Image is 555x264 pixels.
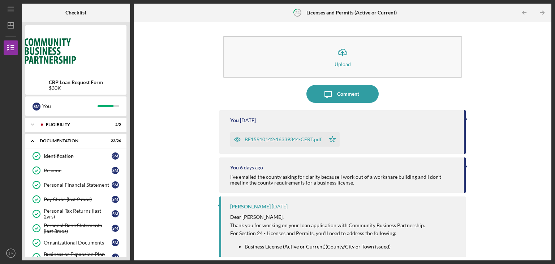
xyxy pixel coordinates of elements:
button: BE15910142-16339344-CERT.pdf [230,132,340,147]
div: S M [112,225,119,232]
tspan: 24 [295,10,300,15]
b: CBP Loan Request Form [49,79,103,85]
div: S M [112,210,119,217]
p: Note: you should have a business license from your County. [230,256,459,264]
div: Upload [335,61,351,67]
div: I've emailed the county asking for clarity because I work out of a workshare building and I don't... [230,174,457,186]
a: Personal Tax Returns (last 2yrs)SM [29,207,123,221]
a: Personal Bank Statements (last 3mos)SM [29,221,123,235]
div: $30K [49,85,103,91]
div: BE15910142-16339344-CERT.pdf [245,137,322,142]
div: [PERSON_NAME] [230,204,271,209]
div: S M [112,152,119,160]
div: Documentation [40,139,103,143]
button: Comment [306,85,379,103]
b: Licenses and Permits (Active or Current) [306,10,397,16]
div: S M [33,103,40,111]
img: Product logo [25,29,126,72]
b: Checklist [65,10,86,16]
div: Business or Expansion Plan (current) [44,251,112,263]
div: S M [112,254,119,261]
time: 2025-08-13 22:05 [240,117,256,123]
div: 22 / 26 [108,139,121,143]
div: Organizational Documents [44,240,112,246]
div: Personal Financial Statement [44,182,112,188]
div: Comment [337,85,359,103]
div: S M [112,239,119,246]
div: You [42,100,98,112]
time: 2025-08-12 02:09 [240,165,263,170]
p: For Section 24 - Licenses and Permits, you'll need to address the following: [230,229,459,237]
div: 5 / 5 [108,122,121,127]
a: Personal Financial StatementSM [29,178,123,192]
a: IdentificationSM [29,149,123,163]
button: Upload [223,36,462,78]
div: You [230,117,239,123]
div: You [230,165,239,170]
div: Personal Tax Returns (last 2yrs) [44,208,112,220]
time: 2025-08-08 20:36 [272,204,288,209]
button: SM [4,246,18,260]
div: Personal Bank Statements (last 3mos) [44,222,112,234]
p: Thank you for working on your loan application with Community Business Partnership. [230,221,459,229]
a: ResumeSM [29,163,123,178]
a: Organizational DocumentsSM [29,235,123,250]
div: S M [112,196,119,203]
div: S M [112,167,119,174]
div: Pay Stubs (last 2 mos) [44,196,112,202]
a: Pay Stubs (last 2 mos)SM [29,192,123,207]
div: S M [112,181,119,189]
mark: Business License (Active or Current)(County/City or Town issued) [245,243,391,250]
div: Resume [44,168,112,173]
div: Eligibility [46,122,103,127]
div: Identification [44,153,112,159]
text: SM [8,251,13,255]
p: Dear [PERSON_NAME], [230,213,459,221]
